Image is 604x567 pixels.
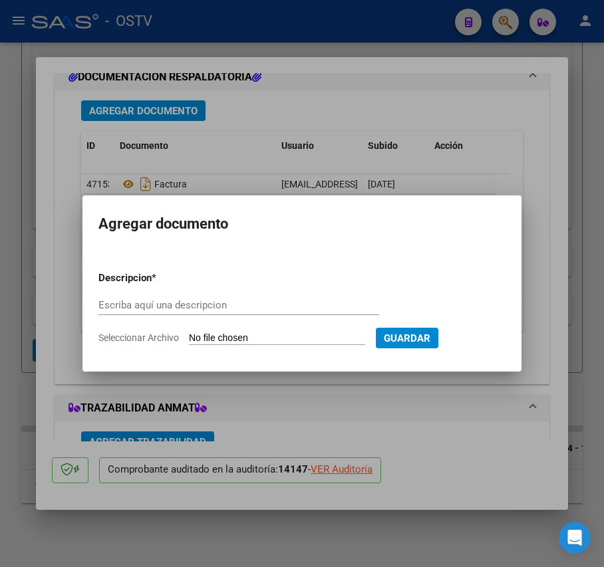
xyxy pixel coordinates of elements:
p: Descripcion [98,271,221,286]
span: Seleccionar Archivo [98,332,179,343]
h2: Agregar documento [98,211,506,237]
span: Guardar [384,332,430,344]
button: Guardar [376,328,438,348]
div: Open Intercom Messenger [559,522,591,554]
